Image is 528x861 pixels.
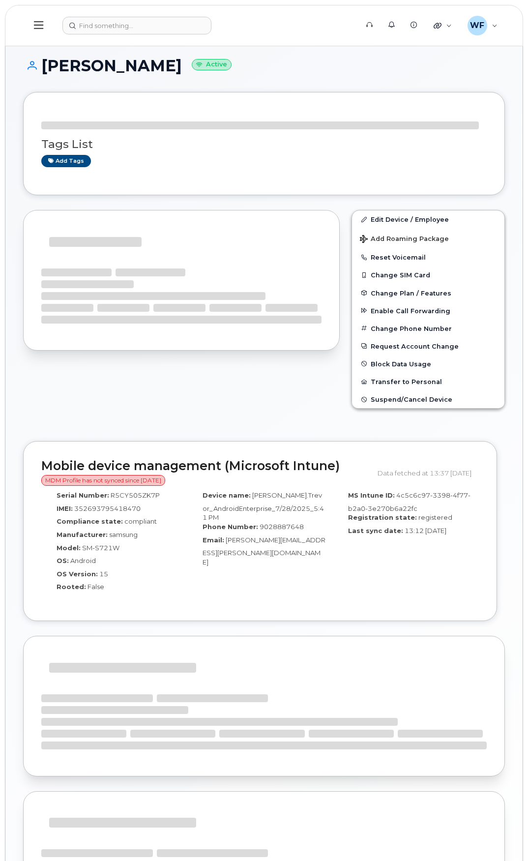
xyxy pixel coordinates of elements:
[192,59,232,70] small: Active
[352,210,504,228] a: Edit Device / Employee
[352,390,504,408] button: Suspend/Cancel Device
[352,302,504,320] button: Enable Call Forwarding
[371,307,450,314] span: Enable Call Forwarding
[418,513,452,521] span: registered
[41,475,165,486] span: MDM Profile has not synced since [DATE]
[203,522,258,532] label: Phone Number:
[360,235,449,244] span: Add Roaming Package
[352,337,504,355] button: Request Account Change
[57,569,98,579] label: OS Version:
[352,373,504,390] button: Transfer to Personal
[88,583,104,591] span: False
[111,491,160,499] span: R5CY505ZK7P
[348,513,417,522] label: Registration state:
[23,57,505,74] h1: [PERSON_NAME]
[57,517,123,526] label: Compliance state:
[82,544,119,552] span: SM-S721W
[57,582,86,592] label: Rooted:
[378,464,479,482] div: Data fetched at 13:37 [DATE]
[41,459,370,486] h2: Mobile device management (Microsoft Intune)
[74,505,141,512] span: 352693795418470
[260,523,304,531] span: 9028887648
[352,355,504,373] button: Block Data Usage
[41,155,91,167] a: Add tags
[352,266,504,284] button: Change SIM Card
[41,138,487,150] h3: Tags List
[352,320,504,337] button: Change Phone Number
[203,491,251,500] label: Device name:
[405,527,446,534] span: 13:12 [DATE]
[348,526,403,535] label: Last sync date:
[348,491,395,500] label: MS Intune ID:
[57,491,109,500] label: Serial Number:
[124,517,157,525] span: compliant
[371,396,452,403] span: Suspend/Cancel Device
[57,504,73,513] label: IMEI:
[352,228,504,248] button: Add Roaming Package
[203,536,325,566] span: [PERSON_NAME][EMAIL_ADDRESS][PERSON_NAME][DOMAIN_NAME]
[371,289,451,297] span: Change Plan / Features
[99,570,108,578] span: 15
[203,491,324,521] span: [PERSON_NAME].Trevor_AndroidEnterprise_7/28/2025_5:41 PM
[352,248,504,266] button: Reset Voicemail
[57,530,108,539] label: Manufacturer:
[348,491,470,512] span: 4c5c6c97-3398-4f77-b2a0-3e270b6a22fc
[70,557,96,564] span: Android
[203,535,224,545] label: Email:
[57,543,81,553] label: Model:
[57,556,69,565] label: OS:
[352,284,504,302] button: Change Plan / Features
[109,531,138,538] span: samsung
